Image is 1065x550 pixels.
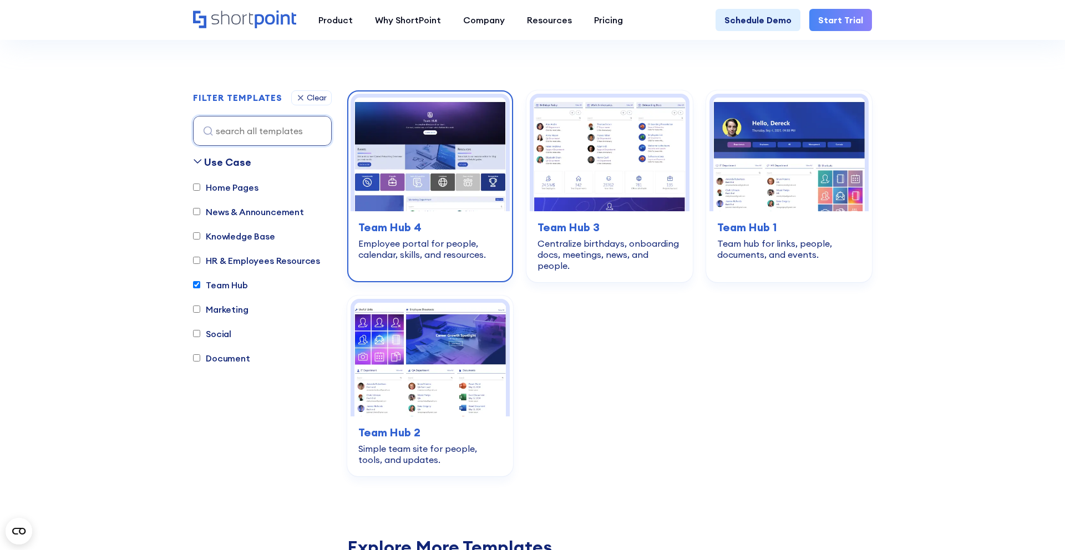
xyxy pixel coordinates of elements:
[193,354,200,361] input: Document
[713,98,865,211] img: Team Hub 1 – SharePoint Online Modern Team Site Template: Team hub for links, people, documents, ...
[307,9,364,31] a: Product
[375,13,441,27] div: Why ShortPoint
[193,208,200,215] input: News & Announcement
[193,232,200,240] input: Knowledge Base
[193,93,282,102] div: FILTER TEMPLATES
[193,257,200,264] input: HR & Employees Resources
[717,238,861,260] div: Team hub for links, people, documents, and events.
[463,13,505,27] div: Company
[193,11,296,29] a: Home
[354,303,506,416] img: Team Hub 2 – SharePoint Template Team Site: Simple team site for people, tools, and updates.
[307,94,327,101] div: Clear
[717,219,861,236] h3: Team Hub 1
[537,238,681,271] div: Centralize birthdays, onboarding docs, meetings, news, and people.
[534,98,685,211] img: Team Hub 3 – SharePoint Team Site Template: Centralize birthdays, onboarding docs, meetings, news...
[318,13,353,27] div: Product
[193,181,258,194] label: Home Pages
[354,98,506,211] img: Team Hub 4 – SharePoint Employee Portal Template: Employee portal for people, calendar, skills, a...
[193,278,248,292] label: Team Hub
[583,9,634,31] a: Pricing
[358,443,502,465] div: Simple team site for people, tools, and updates.
[809,9,872,31] a: Start Trial
[347,296,513,476] a: Team Hub 2 – SharePoint Template Team Site: Simple team site for people, tools, and updates.Team ...
[526,90,692,282] a: Team Hub 3 – SharePoint Team Site Template: Centralize birthdays, onboarding docs, meetings, news...
[204,155,251,170] div: Use Case
[706,90,872,282] a: Team Hub 1 – SharePoint Online Modern Team Site Template: Team hub for links, people, documents, ...
[364,9,452,31] a: Why ShortPoint
[358,424,502,441] h3: Team Hub 2
[193,254,320,267] label: HR & Employees Resources
[452,9,516,31] a: Company
[6,518,32,544] button: Open CMP widget
[193,305,200,313] input: Marketing
[537,219,681,236] h3: Team Hub 3
[193,116,332,146] input: search all templates
[716,9,800,31] a: Schedule Demo
[516,9,583,31] a: Resources
[193,327,231,340] label: Social
[193,205,304,218] label: News & Announcement
[594,13,623,27] div: Pricing
[1010,497,1065,550] iframe: Chat Widget
[193,184,200,191] input: Home Pages
[193,230,275,243] label: Knowledge Base
[193,330,200,337] input: Social
[527,13,572,27] div: Resources
[358,238,502,260] div: Employee portal for people, calendar, skills, and resources.
[193,303,248,316] label: Marketing
[193,352,250,365] label: Document
[358,219,502,236] h3: Team Hub 4
[347,90,513,282] a: Team Hub 4 – SharePoint Employee Portal Template: Employee portal for people, calendar, skills, a...
[193,281,200,288] input: Team Hub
